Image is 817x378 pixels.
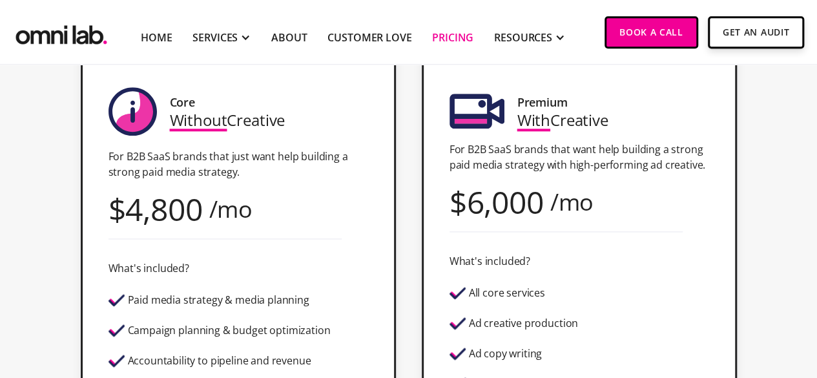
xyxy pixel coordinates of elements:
[584,228,817,378] div: Віджет чату
[517,111,608,129] div: Creative
[21,34,31,44] img: website_grey.svg
[170,109,227,131] span: Without
[34,34,142,44] div: Domain: [DOMAIN_NAME]
[450,142,709,173] p: For B2B SaaS brands that want help building a strong paid media strategy with high-performing ad ...
[271,30,307,45] a: About
[209,200,253,218] div: /mo
[450,193,467,211] div: $
[21,21,31,31] img: logo_orange.svg
[13,16,110,48] img: Omni Lab: B2B SaaS Demand Generation Agency
[327,30,411,45] a: Customer Love
[109,200,126,218] div: $
[469,318,578,329] div: Ad creative production
[128,295,309,306] div: Paid media strategy & media planning
[170,94,195,111] div: Core
[109,149,368,180] p: For B2B SaaS brands that just want help building a strong paid media strategy.
[125,200,202,218] div: 4,800
[469,288,545,299] div: All core services
[469,348,543,359] div: Ad copy writing
[432,30,473,45] a: Pricing
[170,111,285,129] div: Creative
[517,109,550,131] span: With
[584,228,817,378] iframe: Chat Widget
[128,325,331,336] div: Campaign planning & budget optimization
[129,75,139,85] img: tab_keywords_by_traffic_grey.svg
[13,16,110,48] a: home
[708,16,804,48] a: Get An Audit
[605,16,698,48] a: Book a Call
[192,30,238,45] div: SERVICES
[450,253,530,270] div: What's included?
[49,76,116,85] div: Domain Overview
[466,193,543,211] div: 6,000
[128,355,311,366] div: Accountability to pipeline and revenue
[36,21,63,31] div: v 4.0.25
[494,30,552,45] div: RESOURCES
[35,75,45,85] img: tab_domain_overview_orange.svg
[517,94,568,111] div: Premium
[550,193,594,211] div: /mo
[143,76,218,85] div: Keywords by Traffic
[141,30,172,45] a: Home
[109,260,189,277] div: What's included?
